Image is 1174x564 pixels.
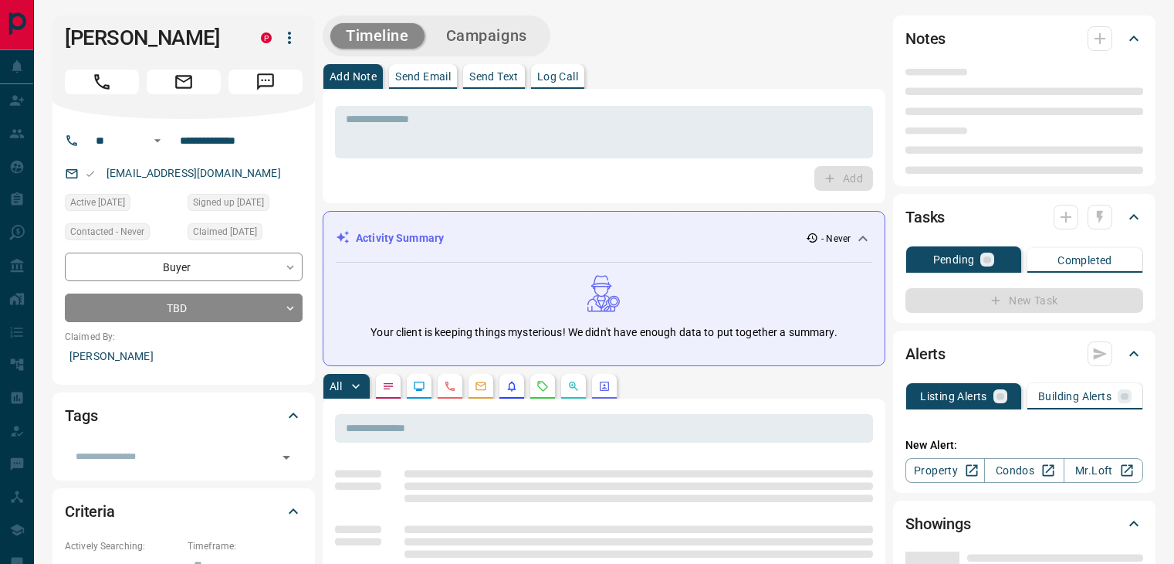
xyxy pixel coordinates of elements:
h2: Alerts [905,341,946,366]
div: Sun Apr 14 2024 [188,223,303,245]
a: [EMAIL_ADDRESS][DOMAIN_NAME] [107,167,281,179]
button: Timeline [330,23,425,49]
div: property.ca [261,32,272,43]
h1: [PERSON_NAME] [65,25,238,50]
p: Listing Alerts [920,391,987,402]
p: New Alert: [905,437,1143,454]
button: Open [148,131,167,150]
svg: Notes [382,380,394,392]
div: Showings [905,505,1143,542]
p: Completed [1057,255,1112,266]
h2: Tags [65,403,97,428]
div: Criteria [65,493,303,530]
svg: Agent Actions [598,380,611,392]
p: [PERSON_NAME] [65,344,303,369]
span: Email [147,70,221,94]
p: Your client is keeping things mysterious! We didn't have enough data to put together a summary. [370,324,837,341]
p: Building Alerts [1038,391,1111,402]
span: Signed up [DATE] [193,195,264,210]
svg: Calls [444,380,456,392]
h2: Tasks [905,205,945,229]
div: Buyer [65,253,303,281]
p: Log Call [537,71,578,82]
p: Pending [933,254,975,265]
div: Sun Apr 14 2024 [65,194,180,216]
button: Open [276,447,297,468]
p: Send Text [469,71,519,82]
h2: Notes [905,26,946,51]
button: Campaigns [431,23,543,49]
div: Tasks [905,199,1143,236]
svg: Requests [536,380,549,392]
svg: Lead Browsing Activity [413,380,425,392]
span: Call [65,70,139,94]
div: TBD [65,294,303,322]
p: - Never [821,232,851,246]
div: Activity Summary- Never [336,224,872,253]
svg: Emails [475,380,487,392]
svg: Opportunities [567,380,580,392]
p: Claimed By: [65,330,303,344]
div: Tags [65,397,303,434]
div: Alerts [905,335,1143,372]
p: Send Email [395,71,451,82]
p: Add Note [330,71,377,82]
a: Property [905,458,985,483]
span: Active [DATE] [70,195,125,210]
a: Condos [984,458,1064,483]
div: Sun Apr 14 2024 [188,194,303,216]
svg: Email Valid [85,168,96,179]
span: Claimed [DATE] [193,224,257,240]
span: Message [228,70,303,94]
p: Activity Summary [356,230,444,246]
p: All [330,381,342,392]
h2: Showings [905,511,971,536]
p: Actively Searching: [65,539,180,553]
span: Contacted - Never [70,224,144,240]
a: Mr.Loft [1064,458,1143,483]
div: Notes [905,20,1143,57]
svg: Listing Alerts [506,380,518,392]
p: Timeframe: [188,539,303,553]
h2: Criteria [65,499,115,524]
